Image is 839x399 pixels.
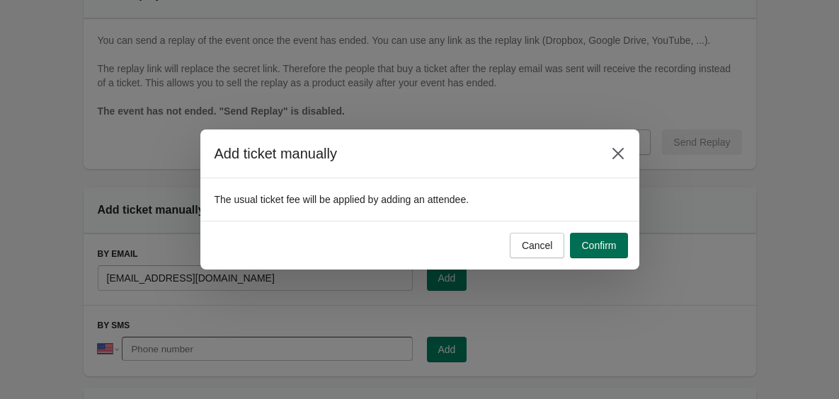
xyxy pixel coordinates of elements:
[522,240,553,251] span: Cancel
[605,141,631,166] button: Close
[510,233,565,258] button: Cancel
[581,240,616,251] span: Confirm
[570,233,627,258] button: Confirm
[215,192,625,207] p: The usual ticket fee will be applied by adding an attendee.
[215,144,591,163] h2: Add ticket manually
